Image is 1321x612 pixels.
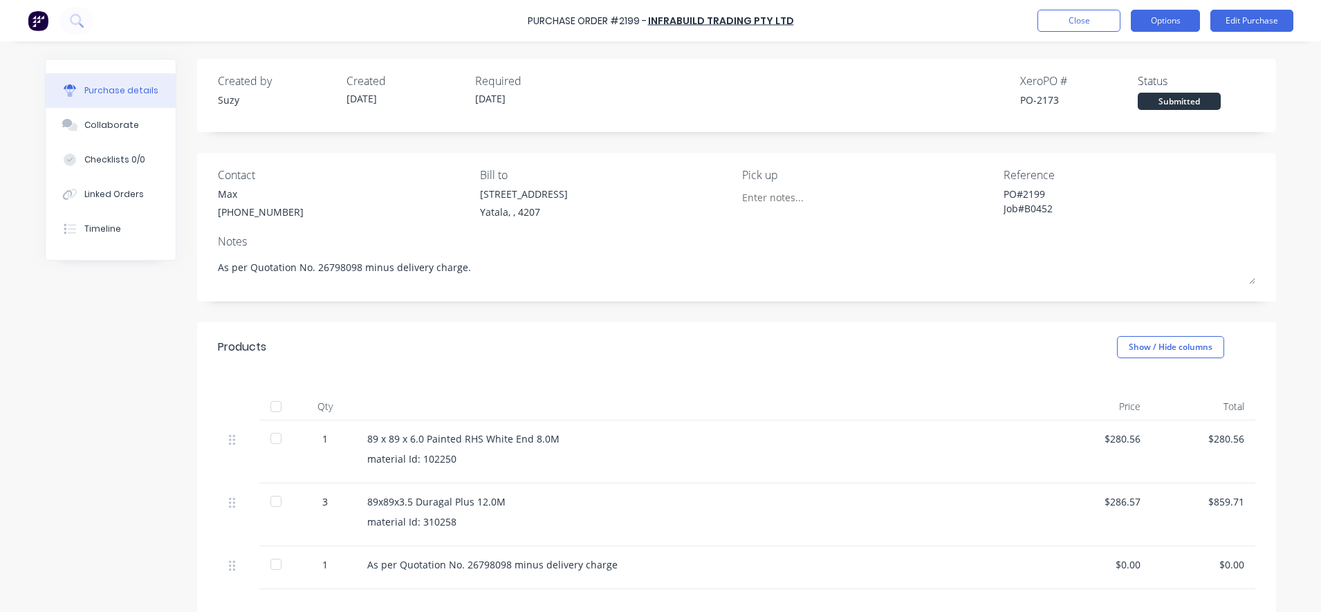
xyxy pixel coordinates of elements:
div: Yatala, , 4207 [480,205,568,219]
div: 89x89x3.5 Duragal Plus 12.0M [367,494,1037,509]
div: 1 [305,557,345,572]
div: Suzy [218,93,335,107]
input: Enter notes... [742,187,868,207]
div: Created by [218,73,335,89]
div: [PHONE_NUMBER] [218,205,304,219]
div: [STREET_ADDRESS] [480,187,568,201]
div: Price [1048,393,1152,420]
div: Pick up [742,167,994,183]
button: Show / Hide columns [1117,336,1224,358]
div: Timeline [84,223,121,235]
div: Purchase Order #2199 - [528,14,647,28]
div: 89 x 89 x 6.0 Painted RHS White End 8.0M [367,432,1037,446]
textarea: As per Quotation No. 26798098 minus delivery charge. [218,253,1255,284]
div: material Id: 102250 [367,452,1037,466]
div: 3 [305,494,345,509]
div: As per Quotation No. 26798098 minus delivery charge [367,557,1037,572]
button: Options [1131,10,1200,32]
div: material Id: 310258 [367,514,1037,529]
button: Collaborate [46,108,176,142]
button: Close [1037,10,1120,32]
div: Products [218,339,266,355]
div: Status [1138,73,1255,89]
button: Timeline [46,212,176,246]
button: Linked Orders [46,177,176,212]
div: Bill to [480,167,732,183]
div: $286.57 [1059,494,1140,509]
button: Checklists 0/0 [46,142,176,177]
div: Checklists 0/0 [84,154,145,166]
div: Created [347,73,464,89]
div: Collaborate [84,119,139,131]
img: Factory [28,10,48,31]
textarea: PO#2199 Job#B0452 [1004,187,1176,218]
div: Required [475,73,593,89]
div: $280.56 [1059,432,1140,446]
div: Qty [294,393,356,420]
div: Contact [218,167,470,183]
div: $280.56 [1163,432,1244,446]
button: Edit Purchase [1210,10,1293,32]
div: PO-2173 [1020,93,1138,107]
div: 1 [305,432,345,446]
div: Purchase details [84,84,158,97]
div: Linked Orders [84,188,144,201]
button: Purchase details [46,73,176,108]
div: $0.00 [1163,557,1244,572]
div: Total [1152,393,1255,420]
a: Infrabuild Trading Pty Ltd [648,14,794,28]
div: Notes [218,233,1255,250]
div: Max [218,187,304,201]
div: Submitted [1138,93,1221,110]
div: Reference [1004,167,1255,183]
div: $0.00 [1059,557,1140,572]
div: Xero PO # [1020,73,1138,89]
div: $859.71 [1163,494,1244,509]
